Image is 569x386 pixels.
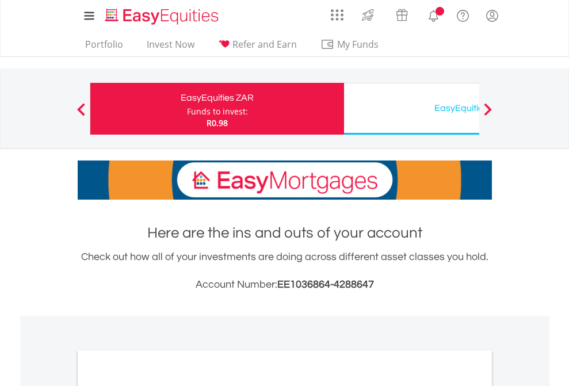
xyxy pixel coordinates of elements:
[331,9,343,21] img: grid-menu-icon.svg
[187,106,248,117] div: Funds to invest:
[78,223,492,243] h1: Here are the ins and outs of your account
[213,39,301,56] a: Refer and Earn
[97,90,337,106] div: EasyEquities ZAR
[358,6,377,24] img: thrive-v2.svg
[70,109,93,120] button: Previous
[277,279,374,290] span: EE1036864-4288647
[103,7,223,26] img: EasyEquities_Logo.png
[142,39,199,56] a: Invest Now
[478,3,507,28] a: My Profile
[232,38,297,51] span: Refer and Earn
[78,249,492,293] div: Check out how all of your investments are doing across different asset classes you hold.
[448,3,478,26] a: FAQ's and Support
[101,3,223,26] a: Home page
[392,6,411,24] img: vouchers-v2.svg
[323,3,351,21] a: AppsGrid
[419,3,448,26] a: Notifications
[320,37,396,52] span: My Funds
[81,39,128,56] a: Portfolio
[385,3,419,24] a: Vouchers
[78,277,492,293] h3: Account Number:
[78,160,492,200] img: EasyMortage Promotion Banner
[207,117,228,128] span: R0.98
[476,109,499,120] button: Next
